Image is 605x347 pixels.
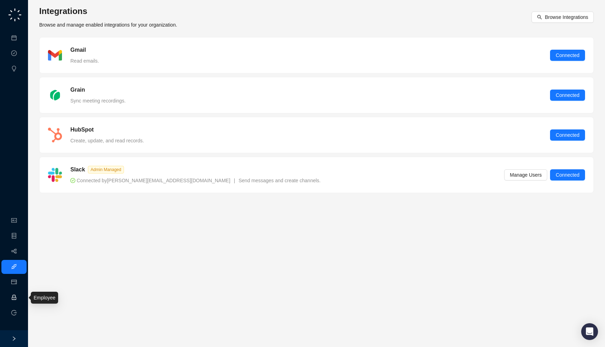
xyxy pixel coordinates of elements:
[70,165,85,174] h5: Slack
[48,88,62,102] img: grain-rgTwWAhv.png
[556,131,579,139] span: Connected
[504,169,547,180] button: Manage Users
[7,7,23,23] img: logo-small-C4UdH2pc.png
[550,50,585,61] button: Connected
[88,166,124,173] span: Admin Managed
[556,91,579,99] span: Connected
[70,126,94,134] h5: HubSpot
[70,178,230,183] span: Connected by [PERSON_NAME][EMAIL_ADDRESS][DOMAIN_NAME]
[39,6,177,17] h3: Integrations
[234,178,235,183] span: |
[537,15,542,20] span: search
[70,58,99,64] span: Read emails.
[70,86,85,94] h5: Grain
[581,323,598,340] div: Open Intercom Messenger
[70,138,144,143] span: Create, update, and read records.
[556,51,579,59] span: Connected
[545,13,588,21] span: Browse Integrations
[531,12,594,23] button: Browse Integrations
[48,168,62,182] img: slack-Cn3INd-T.png
[39,22,177,28] span: Browse and manage enabled integrations for your organization.
[70,178,75,183] span: check-circle
[48,128,62,142] img: hubspot-DkpyWjJb.png
[48,50,62,61] img: gmail-BGivzU6t.png
[550,90,585,101] button: Connected
[550,129,585,141] button: Connected
[510,171,542,179] span: Manage Users
[238,178,320,183] span: Send messages and create channels.
[11,310,17,316] span: logout
[70,46,86,54] h5: Gmail
[556,171,579,179] span: Connected
[12,336,16,341] span: right
[550,169,585,180] button: Connected
[70,98,126,104] span: Sync meeting recordings.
